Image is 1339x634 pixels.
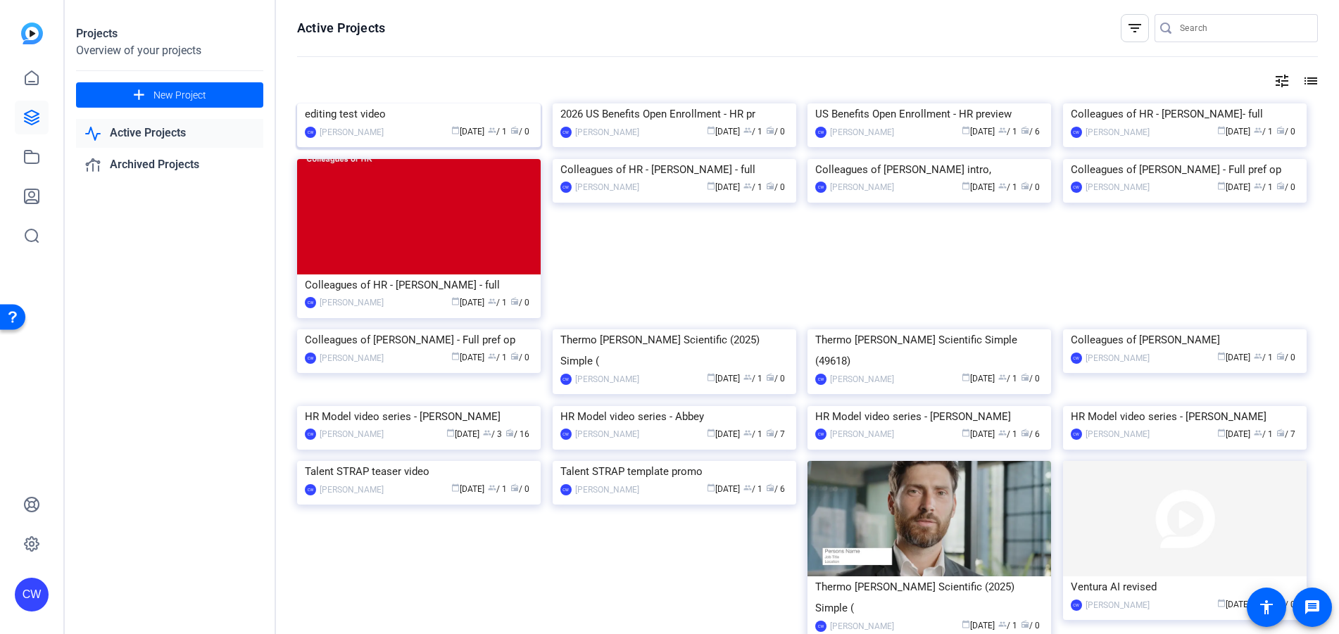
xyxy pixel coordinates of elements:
[743,127,762,137] span: / 1
[297,20,385,37] h1: Active Projects
[305,103,533,125] div: editing test video
[1276,353,1295,362] span: / 0
[76,119,263,148] a: Active Projects
[446,429,455,437] span: calendar_today
[1217,429,1226,437] span: calendar_today
[1180,20,1307,37] input: Search
[451,484,484,494] span: [DATE]
[707,182,740,192] span: [DATE]
[560,182,572,193] div: CW
[560,461,788,482] div: Talent STRAP template promo
[575,483,639,497] div: [PERSON_NAME]
[830,427,894,441] div: [PERSON_NAME]
[1301,72,1318,89] mat-icon: list
[560,374,572,385] div: CW
[488,297,496,305] span: group
[1254,429,1262,437] span: group
[21,23,43,44] img: blue-gradient.svg
[998,373,1007,381] span: group
[1021,182,1029,190] span: radio
[815,159,1043,180] div: Colleagues of [PERSON_NAME] intro,
[483,429,491,437] span: group
[962,126,970,134] span: calendar_today
[707,483,715,492] span: calendar_today
[1086,125,1150,139] div: [PERSON_NAME]
[1276,429,1285,437] span: radio
[766,182,774,190] span: radio
[1086,351,1150,365] div: [PERSON_NAME]
[488,298,507,308] span: / 1
[1254,182,1273,192] span: / 1
[1304,599,1321,616] mat-icon: message
[962,182,970,190] span: calendar_today
[998,429,1017,439] span: / 1
[766,373,774,381] span: radio
[76,25,263,42] div: Projects
[1071,576,1299,597] div: Ventura AI revised
[962,429,995,439] span: [DATE]
[510,298,529,308] span: / 0
[1071,429,1082,440] div: CW
[766,429,785,439] span: / 7
[1021,182,1040,192] span: / 0
[488,126,496,134] span: group
[743,126,752,134] span: group
[1276,127,1295,137] span: / 0
[483,429,502,439] span: / 3
[488,483,496,492] span: group
[1276,352,1285,360] span: radio
[998,182,1017,192] span: / 1
[575,427,639,441] div: [PERSON_NAME]
[707,484,740,494] span: [DATE]
[1254,182,1262,190] span: group
[320,351,384,365] div: [PERSON_NAME]
[305,406,533,427] div: HR Model video series - [PERSON_NAME]
[962,127,995,137] span: [DATE]
[1021,374,1040,383] span: / 0
[510,484,529,494] span: / 0
[1086,180,1150,194] div: [PERSON_NAME]
[1217,182,1226,190] span: calendar_today
[320,296,384,310] div: [PERSON_NAME]
[451,352,460,360] span: calendar_today
[1126,20,1143,37] mat-icon: filter_list
[305,461,533,482] div: Talent STRAP teaser video
[1254,353,1273,362] span: / 1
[76,42,263,59] div: Overview of your projects
[305,484,316,495] div: CW
[1276,126,1285,134] span: radio
[510,352,519,360] span: radio
[510,126,519,134] span: radio
[575,180,639,194] div: [PERSON_NAME]
[305,353,316,364] div: CW
[488,127,507,137] span: / 1
[560,159,788,180] div: Colleagues of HR - [PERSON_NAME] - full
[1021,620,1029,628] span: radio
[998,126,1007,134] span: group
[130,87,148,104] mat-icon: add
[1217,353,1250,362] span: [DATE]
[510,297,519,305] span: radio
[998,429,1007,437] span: group
[1217,182,1250,192] span: [DATE]
[488,353,507,362] span: / 1
[815,127,826,138] div: CW
[1071,600,1082,611] div: CW
[153,88,206,103] span: New Project
[1021,429,1040,439] span: / 6
[1274,72,1290,89] mat-icon: tune
[707,429,740,439] span: [DATE]
[451,298,484,308] span: [DATE]
[1217,599,1226,607] span: calendar_today
[962,182,995,192] span: [DATE]
[320,483,384,497] div: [PERSON_NAME]
[1071,127,1082,138] div: CW
[1021,621,1040,630] span: / 0
[743,484,762,494] span: / 1
[707,182,715,190] span: calendar_today
[743,182,752,190] span: group
[1086,427,1150,441] div: [PERSON_NAME]
[830,619,894,633] div: [PERSON_NAME]
[815,374,826,385] div: CW
[962,621,995,630] span: [DATE]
